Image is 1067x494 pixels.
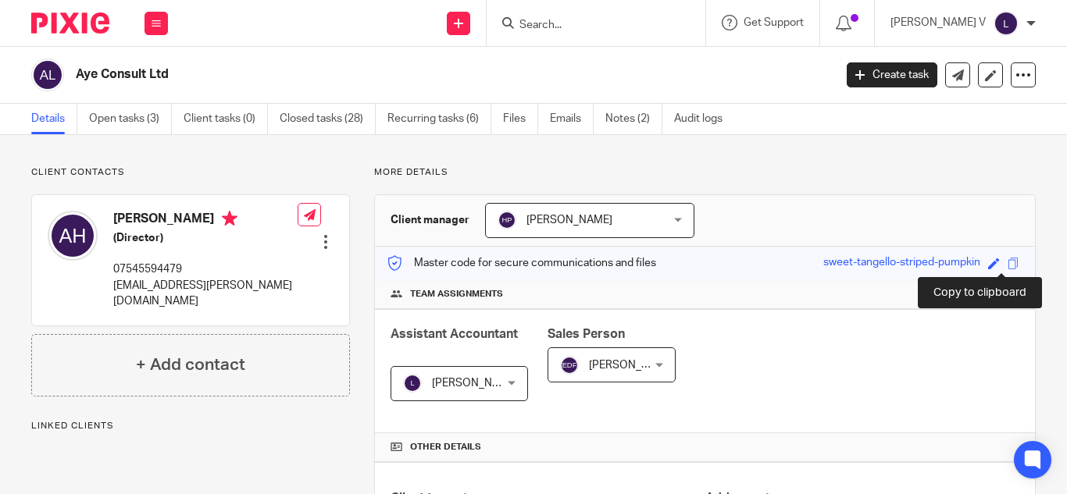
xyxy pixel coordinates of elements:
[374,166,1036,179] p: More details
[222,211,237,226] i: Primary
[605,104,662,134] a: Notes (2)
[31,420,350,432] p: Linked clients
[89,104,172,134] a: Open tasks (3)
[518,19,658,33] input: Search
[113,261,298,277] p: 07545594479
[31,166,350,179] p: Client contacts
[184,104,268,134] a: Client tasks (0)
[31,12,109,34] img: Pixie
[387,104,491,134] a: Recurring tasks (6)
[674,104,734,134] a: Audit logs
[31,59,64,91] img: svg%3E
[823,254,980,272] div: sweet-tangello-striped-pumpkin
[560,356,579,375] img: svg%3E
[410,441,481,453] span: Other details
[403,374,422,393] img: svg%3E
[113,211,298,230] h4: [PERSON_NAME]
[432,378,527,389] span: [PERSON_NAME] V
[387,255,656,271] p: Master code for secure communications and files
[410,288,503,300] span: Team assignments
[526,215,612,226] span: [PERSON_NAME]
[548,328,625,340] span: Sales Person
[847,62,937,87] a: Create task
[391,328,518,340] span: Assistant Accountant
[76,66,674,83] h2: Aye Consult Ltd
[550,104,594,134] a: Emails
[589,360,675,371] span: [PERSON_NAME]
[503,104,538,134] a: Files
[498,211,516,229] img: svg%3E
[113,278,298,310] p: [EMAIL_ADDRESS][PERSON_NAME][DOMAIN_NAME]
[890,15,986,30] p: [PERSON_NAME] V
[391,212,469,228] h3: Client manager
[136,353,245,377] h4: + Add contact
[31,104,77,134] a: Details
[280,104,376,134] a: Closed tasks (28)
[48,211,98,261] img: svg%3E
[994,11,1019,36] img: svg%3E
[113,230,298,246] h5: (Director)
[744,17,804,28] span: Get Support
